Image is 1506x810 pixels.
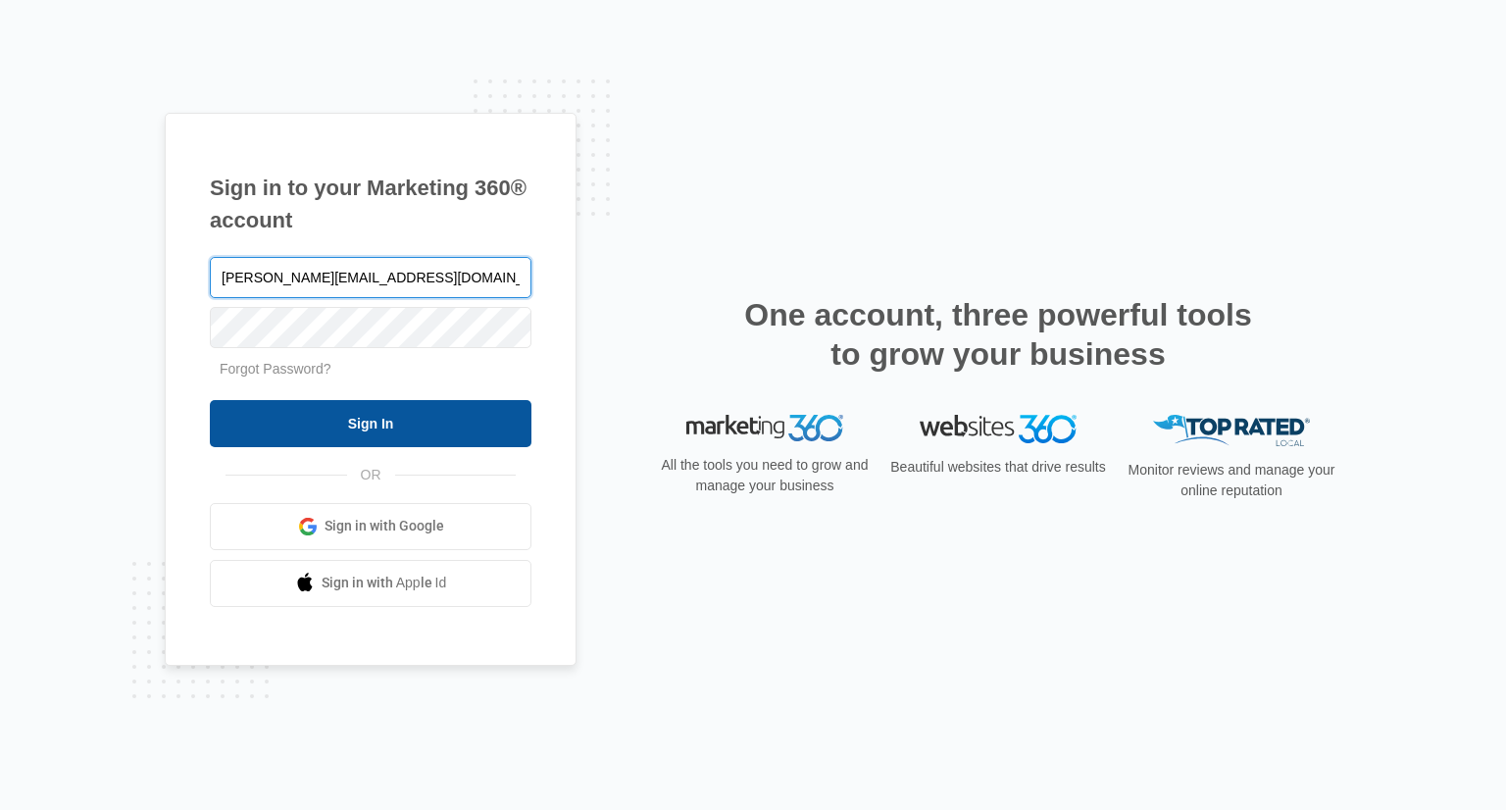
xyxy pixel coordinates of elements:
[220,361,331,377] a: Forgot Password?
[210,172,531,236] h1: Sign in to your Marketing 360® account
[655,455,875,496] p: All the tools you need to grow and manage your business
[1122,460,1341,501] p: Monitor reviews and manage your online reputation
[686,415,843,442] img: Marketing 360
[325,516,444,536] span: Sign in with Google
[210,400,531,447] input: Sign In
[738,295,1258,374] h2: One account, three powerful tools to grow your business
[322,573,447,593] span: Sign in with Apple Id
[888,457,1108,478] p: Beautiful websites that drive results
[210,560,531,607] a: Sign in with Apple Id
[347,465,395,485] span: OR
[210,503,531,550] a: Sign in with Google
[1153,415,1310,447] img: Top Rated Local
[210,257,531,298] input: Email
[920,415,1077,443] img: Websites 360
